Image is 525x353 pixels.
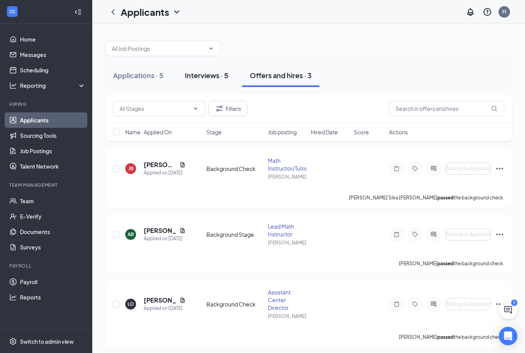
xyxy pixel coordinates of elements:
a: Scheduling [20,62,86,78]
a: Sourcing Tools [20,128,86,143]
div: Background Check [206,300,264,308]
span: Actions [389,128,408,136]
span: Waiting on Applicant [445,232,491,237]
svg: ChevronLeft [108,7,118,17]
a: Reports [20,289,86,305]
h1: Applicants [121,5,169,18]
p: [PERSON_NAME]'Sika [PERSON_NAME] the background check. [349,194,504,201]
svg: ChevronDown [208,45,214,52]
div: Switch to admin view [20,338,74,345]
div: FI [502,8,506,15]
svg: Notifications [466,7,475,17]
div: Open Intercom Messenger [499,327,517,345]
div: Applications · 5 [113,70,163,80]
p: [PERSON_NAME] the background check. [399,260,504,267]
svg: ActiveChat [429,231,438,238]
input: All Job Postings [112,44,205,53]
svg: Document [179,297,186,303]
h5: [PERSON_NAME] [144,296,176,304]
svg: Settings [9,338,17,345]
svg: Note [392,301,401,307]
svg: QuestionInfo [483,7,492,17]
svg: ChevronDown [193,105,199,112]
a: Team [20,193,86,209]
svg: Tag [410,231,420,238]
svg: Tag [410,166,420,172]
a: Payroll [20,274,86,289]
svg: Collapse [74,8,82,16]
div: Background Check [206,165,264,172]
svg: Analysis [9,82,17,89]
svg: ActiveChat [429,301,438,307]
b: passed [437,334,454,340]
button: Filter Filters [208,101,248,116]
div: Team Management [9,182,84,188]
div: Lead Math Instructor [268,223,306,238]
div: Reporting [20,82,86,89]
div: JB [128,165,133,172]
svg: ActiveChat [429,166,438,172]
b: passed [437,261,454,266]
div: [PERSON_NAME] [268,313,306,320]
span: Hired Date [311,128,338,136]
span: Waiting on Applicant [445,166,491,171]
a: E-Verify [20,209,86,224]
a: Applicants [20,112,86,128]
b: passed [437,195,454,201]
a: Talent Network [20,159,86,174]
div: Applied on [DATE] [144,235,186,243]
h5: [PERSON_NAME]'Sika [PERSON_NAME] [144,161,176,169]
div: Offers and hires · 3 [250,70,312,80]
svg: Document [179,162,186,168]
span: Name · Applied On [125,128,172,136]
div: [PERSON_NAME] [268,174,306,180]
svg: ChatActive [503,305,513,315]
a: Job Postings [20,143,86,159]
div: [PERSON_NAME] [268,239,306,246]
button: Waiting on Applicant [446,162,490,175]
div: Hiring [9,101,84,107]
div: AB [128,231,134,238]
div: Payroll [9,263,84,269]
span: Stage [206,128,222,136]
button: Waiting on Applicant [446,228,490,241]
span: Job posting [268,128,297,136]
input: All Stages [120,104,189,113]
a: Documents [20,224,86,239]
button: Waiting on Applicant [446,298,490,310]
span: Waiting on Applicant [445,301,491,307]
a: Messages [20,47,86,62]
svg: Ellipses [495,230,504,239]
div: 1 [511,299,517,306]
svg: Ellipses [495,299,504,309]
div: LO [128,301,134,307]
span: Score [354,128,369,136]
svg: Note [392,231,401,238]
button: ChatActive [499,301,517,319]
svg: Tag [410,301,420,307]
svg: Filter [215,104,224,113]
svg: WorkstreamLogo [8,8,16,15]
svg: MagnifyingGlass [491,105,497,112]
h5: [PERSON_NAME] [144,226,176,235]
svg: Ellipses [495,164,504,173]
input: Search in offers and hires [389,101,504,116]
div: Interviews · 5 [185,70,228,80]
a: Surveys [20,239,86,255]
a: Home [20,32,86,47]
div: Math Instructor/Tutor [268,157,306,172]
p: [PERSON_NAME] the background check. [399,334,504,340]
div: Assistant Center Director [268,288,306,311]
div: Applied on [DATE] [144,169,186,177]
svg: Document [179,228,186,234]
svg: Note [392,166,401,172]
div: Background Stage [206,231,264,238]
svg: ChevronDown [172,7,181,17]
div: Applied on [DATE] [144,304,186,312]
